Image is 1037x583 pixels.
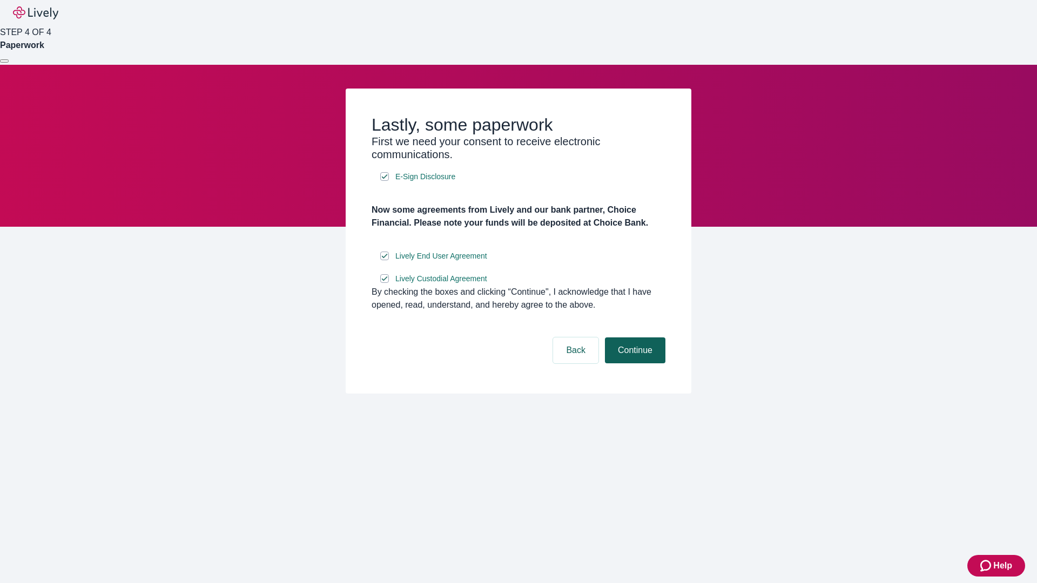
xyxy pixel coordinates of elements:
h2: Lastly, some paperwork [372,114,665,135]
h3: First we need your consent to receive electronic communications. [372,135,665,161]
span: E-Sign Disclosure [395,171,455,182]
span: Help [993,559,1012,572]
span: Lively Custodial Agreement [395,273,487,284]
button: Back [553,337,598,363]
button: Zendesk support iconHelp [967,555,1025,577]
a: e-sign disclosure document [393,272,489,286]
svg: Zendesk support icon [980,559,993,572]
h4: Now some agreements from Lively and our bank partner, Choice Financial. Please note your funds wi... [372,204,665,229]
button: Continue [605,337,665,363]
a: e-sign disclosure document [393,170,457,184]
span: Lively End User Agreement [395,250,487,262]
a: e-sign disclosure document [393,249,489,263]
img: Lively [13,6,58,19]
div: By checking the boxes and clicking “Continue", I acknowledge that I have opened, read, understand... [372,286,665,311]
